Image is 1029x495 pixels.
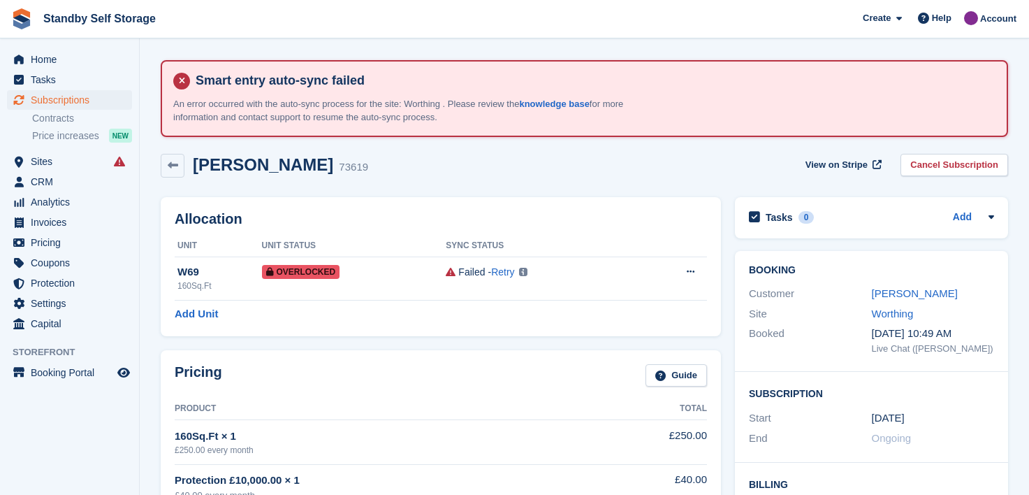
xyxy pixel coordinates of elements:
a: menu [7,192,132,212]
time: 2025-02-26 01:00:00 UTC [872,410,905,426]
a: knowledge base [519,99,589,109]
a: Add Unit [175,306,218,322]
h2: [PERSON_NAME] [193,155,333,174]
a: menu [7,70,132,89]
span: Ongoing [872,432,912,444]
a: Contracts [32,112,132,125]
span: Capital [31,314,115,333]
span: Booking Portal [31,363,115,382]
div: Customer [749,286,872,302]
div: Site [749,306,872,322]
h2: Booking [749,265,994,276]
div: 73619 [339,159,368,175]
h2: Allocation [175,211,707,227]
span: Help [932,11,951,25]
span: Sites [31,152,115,171]
a: menu [7,90,132,110]
div: [DATE] 10:49 AM [872,326,995,342]
div: 0 [798,211,815,224]
a: View on Stripe [800,154,884,177]
img: Sue Ford [964,11,978,25]
span: Protection [31,273,115,293]
span: View on Stripe [805,158,868,172]
a: menu [7,50,132,69]
a: Guide [645,364,707,387]
a: menu [7,152,132,171]
a: menu [7,294,132,313]
i: Smart entry sync failures have occurred [114,156,125,167]
span: CRM [31,172,115,192]
a: menu [7,172,132,192]
h2: Tasks [766,211,793,224]
a: Add [953,210,972,226]
span: Storefront [13,345,139,359]
div: Failed [458,265,485,280]
th: Sync Status [446,235,638,257]
th: Total [608,398,707,420]
a: Worthing [872,308,914,320]
span: Tasks [31,70,115,89]
th: Product [175,398,608,420]
a: Cancel Subscription [900,154,1008,177]
a: menu [7,314,132,333]
a: Standby Self Storage [38,7,161,30]
p: An error occurred with the auto-sync process for the site: Worthing . Please review the for more ... [173,97,662,124]
h4: Smart entry auto-sync failed [190,73,995,89]
a: Retry [491,266,514,278]
h2: Pricing [175,364,222,387]
span: Home [31,50,115,69]
div: £250.00 every month [175,444,608,457]
span: Invoices [31,213,115,232]
span: Create [863,11,891,25]
div: Live Chat ([PERSON_NAME]) [872,342,995,356]
span: Settings [31,294,115,313]
a: menu [7,213,132,232]
div: Start [749,410,872,426]
div: 160Sq.Ft × 1 [175,429,608,445]
div: 160Sq.Ft [177,280,262,292]
td: £250.00 [608,420,707,464]
span: Overlocked [262,265,340,279]
span: Account [980,12,1016,26]
span: Subscriptions [31,90,115,110]
div: Booked [749,326,872,355]
h2: Billing [749,477,994,491]
span: - [488,265,514,280]
a: menu [7,233,132,252]
th: Unit [175,235,262,257]
span: Pricing [31,233,115,252]
a: menu [7,253,132,273]
a: [PERSON_NAME] [872,287,958,299]
h2: Subscription [749,386,994,400]
a: Preview store [115,364,132,381]
img: icon-info-grey-7440780725fd019a000dd9b08b2336e03edf1995a4989e88bcd33f0948082b44.svg [519,268,527,276]
span: Analytics [31,192,115,212]
a: menu [7,273,132,293]
a: menu [7,363,132,382]
a: Price increases NEW [32,128,132,143]
div: End [749,431,872,447]
span: Price increases [32,129,99,143]
img: stora-icon-8386f47178a22dfd0bd8f6a31ec36ba5ce8667c1dd55bd0f319d3a0aa187defe.svg [11,8,32,29]
div: Protection £10,000.00 × 1 [175,473,608,489]
span: Coupons [31,253,115,273]
div: NEW [109,129,132,143]
div: W69 [177,264,262,280]
th: Unit Status [262,235,446,257]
